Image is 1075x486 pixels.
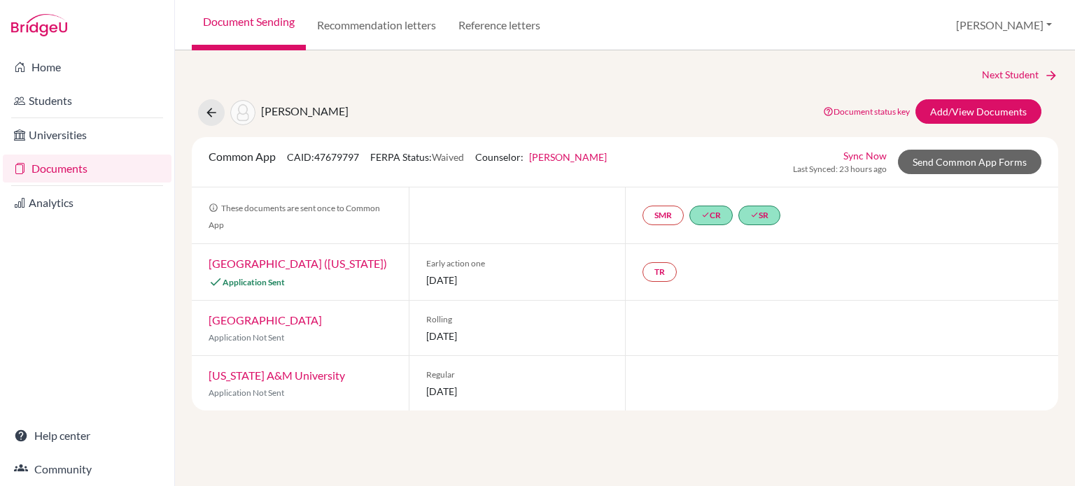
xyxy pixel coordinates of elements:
[642,206,684,225] a: SMR
[793,163,887,176] span: Last Synced: 23 hours ago
[209,369,345,382] a: [US_STATE] A&M University
[915,99,1041,124] a: Add/View Documents
[426,257,609,270] span: Early action one
[11,14,67,36] img: Bridge-U
[209,332,284,343] span: Application Not Sent
[750,210,759,219] i: done
[3,189,171,217] a: Analytics
[701,210,710,219] i: done
[370,151,464,163] span: FERPA Status:
[898,150,1041,174] a: Send Common App Forms
[3,87,171,115] a: Students
[209,203,380,230] span: These documents are sent once to Common App
[426,384,609,399] span: [DATE]
[426,369,609,381] span: Regular
[823,106,910,117] a: Document status key
[432,151,464,163] span: Waived
[642,262,677,282] a: TR
[3,422,171,450] a: Help center
[982,67,1058,83] a: Next Student
[950,12,1058,38] button: [PERSON_NAME]
[209,387,284,398] span: Application Not Sent
[3,155,171,183] a: Documents
[426,313,609,326] span: Rolling
[426,273,609,287] span: [DATE]
[738,206,780,225] a: doneSR
[209,150,276,163] span: Common App
[689,206,733,225] a: doneCR
[475,151,607,163] span: Counselor:
[209,313,322,327] a: [GEOGRAPHIC_DATA]
[529,151,607,163] a: [PERSON_NAME]
[843,148,887,163] a: Sync Now
[426,329,609,343] span: [DATE]
[261,104,349,117] span: [PERSON_NAME]
[3,121,171,149] a: Universities
[209,257,387,270] a: [GEOGRAPHIC_DATA] ([US_STATE])
[287,151,359,163] span: CAID: 47679797
[223,277,285,287] span: Application Sent
[3,455,171,483] a: Community
[3,53,171,81] a: Home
